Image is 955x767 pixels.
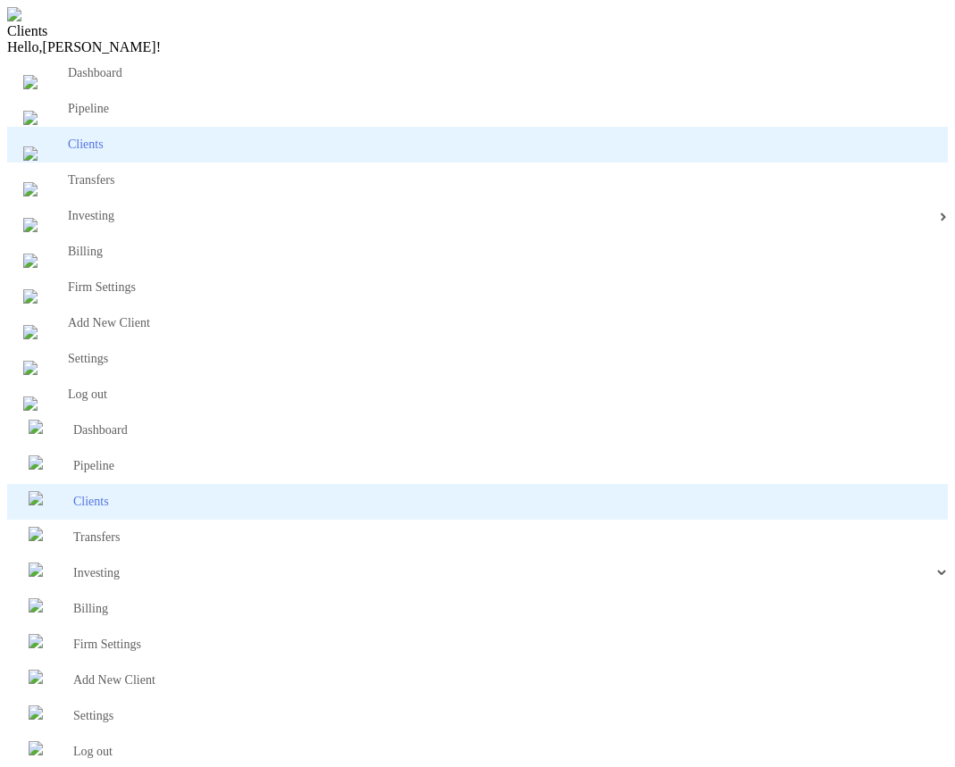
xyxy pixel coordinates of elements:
div: Clients [7,23,948,39]
span: Dashboard [73,413,932,448]
img: Zoe Logo [7,7,78,23]
img: pipeline icon [29,455,50,477]
span: Add New Client [68,316,150,329]
span: Firm Settings [73,627,932,663]
img: add_new_client icon [23,325,45,346]
img: settings icon [23,361,45,382]
img: transfers icon [29,527,50,548]
span: Pipeline [68,102,109,115]
span: Clients [73,484,932,520]
img: add_new_client icon [29,670,50,691]
span: Investing [73,555,923,591]
span: Transfers [73,520,932,555]
img: investing icon [23,218,45,239]
span: Clients [68,138,104,151]
span: Billing [68,245,103,258]
span: Billing [73,591,932,627]
span: Investing [68,209,114,222]
img: firm-settings icon [23,289,45,311]
span: Transfers [68,173,114,187]
img: clients icon [29,491,50,513]
span: Firm Settings [68,280,136,294]
img: logout icon [29,741,50,763]
span: Dashboard [68,66,122,79]
img: settings icon [29,705,50,727]
span: Log out [68,388,107,401]
span: Settings [68,352,108,365]
div: Hello, [7,39,948,55]
img: billing icon [29,598,50,620]
span: Add New Client [73,663,932,698]
span: Pipeline [73,448,932,484]
img: dashboard icon [29,420,50,441]
img: billing icon [23,254,45,275]
img: dashboard icon [23,75,45,96]
img: transfers icon [23,182,45,204]
img: investing icon [29,563,50,584]
img: clients icon [23,146,45,168]
span: Settings [73,698,932,734]
img: pipeline icon [23,111,45,132]
span: [PERSON_NAME]! [43,39,161,54]
img: firm-settings icon [29,634,50,655]
img: logout icon [23,396,45,418]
